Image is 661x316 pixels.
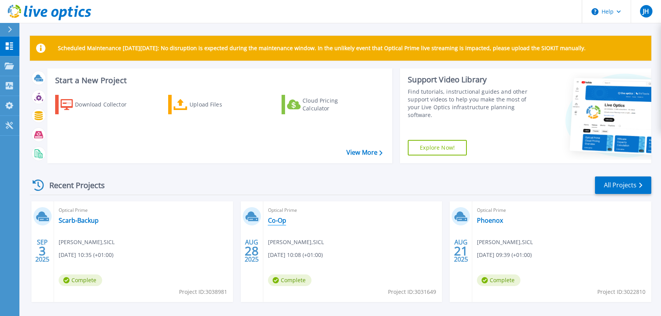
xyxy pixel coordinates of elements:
span: 21 [454,248,468,254]
div: AUG 2025 [244,237,259,265]
a: Scarb-Backup [59,216,99,224]
a: Cloud Pricing Calculator [282,95,368,114]
span: [DATE] 10:08 (+01:00) [268,251,323,259]
a: All Projects [595,176,651,194]
span: Optical Prime [268,206,438,215]
span: [PERSON_NAME] , SICL [268,238,324,246]
div: Recent Projects [30,176,115,195]
a: Download Collector [55,95,142,114]
span: [DATE] 10:35 (+01:00) [59,251,113,259]
span: 28 [245,248,259,254]
span: Complete [268,274,311,286]
div: Find tutorials, instructional guides and other support videos to help you make the most of your L... [408,88,535,119]
span: [DATE] 09:39 (+01:00) [477,251,532,259]
span: [PERSON_NAME] , SICL [477,238,533,246]
a: View More [346,149,383,156]
span: Optical Prime [477,206,647,215]
a: Explore Now! [408,140,467,155]
div: Download Collector [75,97,137,112]
span: 3 [39,248,46,254]
span: Project ID: 3038981 [179,288,227,296]
a: Upload Files [168,95,255,114]
span: JH [643,8,649,14]
div: SEP 2025 [35,237,50,265]
div: Cloud Pricing Calculator [303,97,365,112]
span: Project ID: 3031649 [388,288,436,296]
span: Complete [59,274,102,286]
div: Upload Files [190,97,252,112]
h3: Start a New Project [55,76,382,85]
a: Co-Op [268,216,286,224]
span: [PERSON_NAME] , SICL [59,238,115,246]
p: Scheduled Maintenance [DATE][DATE]: No disruption is expected during the maintenance window. In t... [58,45,586,51]
div: Support Video Library [408,75,535,85]
span: Optical Prime [59,206,228,215]
span: Complete [477,274,520,286]
a: Phoenox [477,216,503,224]
span: Project ID: 3022810 [597,288,645,296]
div: AUG 2025 [454,237,468,265]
